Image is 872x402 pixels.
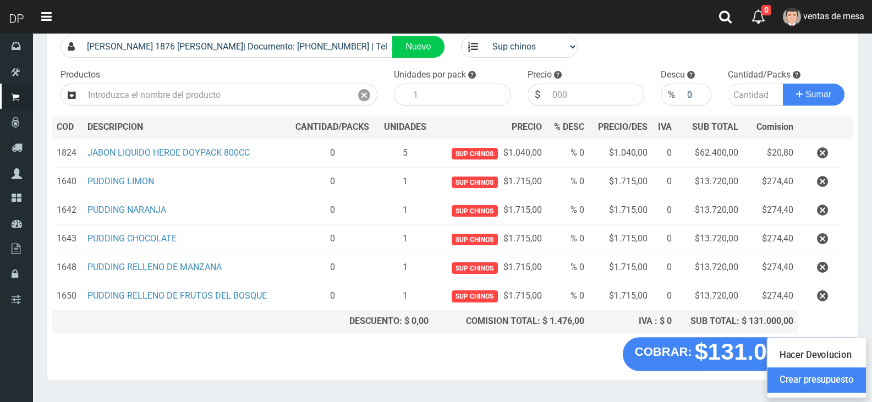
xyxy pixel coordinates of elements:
[288,225,377,254] td: 0
[652,139,677,168] td: 0
[452,177,497,188] span: Sup chinos
[87,176,154,186] a: PUDDING LIMON
[452,148,497,159] span: Sup chinos
[681,315,793,328] div: SUB TOTAL: $ 131.000,00
[52,117,83,139] th: COD
[652,225,677,254] td: 0
[546,196,589,225] td: % 0
[377,225,433,254] td: 1
[394,69,466,81] label: Unidades por pack
[589,168,652,196] td: $1.715,00
[743,254,798,282] td: $274,40
[652,168,677,196] td: 0
[512,121,542,134] span: PRECIO
[623,337,838,371] button: COBRAR: $131.000,00
[377,282,433,311] td: 1
[695,338,826,364] strong: $131.000,00
[52,196,83,225] td: 1642
[546,225,589,254] td: % 0
[52,168,83,196] td: 1640
[452,234,497,245] span: Sup chinos
[433,168,546,196] td: $1.715,00
[288,196,377,225] td: 0
[728,84,784,106] input: Cantidad
[288,254,377,282] td: 0
[452,205,497,217] span: Sup chinos
[761,5,771,15] span: 0
[52,254,83,282] td: 1648
[437,315,584,328] div: COMISION TOTAL: $ 1.476,00
[61,69,100,81] label: Productos
[392,36,444,58] a: Nuevo
[87,290,267,301] a: PUDDING RELLENO DE FRUTOS DEL BOSQUE
[805,90,831,99] span: Sumar
[652,196,677,225] td: 0
[676,225,742,254] td: $13.720,00
[528,84,547,106] div: $
[83,84,352,106] input: Introduzca el nombre del producto
[288,282,377,311] td: 0
[589,225,652,254] td: $1.715,00
[377,139,433,168] td: 5
[783,84,844,106] button: Sumar
[743,282,798,311] td: $274,40
[676,196,742,225] td: $13.720,00
[676,282,742,311] td: $13.720,00
[87,233,177,244] a: PUDDING CHOCOLATE
[103,122,143,132] span: CRIPCION
[803,11,864,21] span: ventas de mesa
[546,139,589,168] td: % 0
[692,121,738,134] span: SUB TOTAL
[288,139,377,168] td: 0
[288,117,377,139] th: CANTIDAD/PACKS
[87,262,222,272] a: PUDDING RELLENO DE MANZANA
[433,139,546,168] td: $1.040,00
[658,122,672,132] span: IVA
[52,139,83,168] td: 1824
[292,315,429,328] div: DESCUENTO: $ 0,00
[743,225,798,254] td: $274,40
[661,84,682,106] div: %
[743,196,798,225] td: $274,40
[767,367,866,393] a: Crear presupuesto
[589,196,652,225] td: $1.715,00
[81,36,393,58] input: Consumidor Final
[433,254,546,282] td: $1.715,00
[554,122,584,132] span: % DESC
[377,168,433,196] td: 1
[676,254,742,282] td: $13.720,00
[598,122,648,132] span: PRECIO/DES
[452,262,497,274] span: Sup chinos
[433,225,546,254] td: $1.715,00
[377,117,433,139] th: UNIDADES
[546,282,589,311] td: % 0
[728,69,791,81] label: Cantidad/Packs
[589,282,652,311] td: $1.715,00
[52,225,83,254] td: 1643
[408,84,511,106] input: 1
[589,139,652,168] td: $1.040,00
[661,69,685,81] label: Descu
[83,117,288,139] th: DES
[377,196,433,225] td: 1
[652,254,677,282] td: 0
[676,139,742,168] td: $62.400,00
[682,84,711,106] input: 000
[756,121,793,134] span: Comision
[652,282,677,311] td: 0
[288,168,377,196] td: 0
[589,254,652,282] td: $1.715,00
[528,69,552,81] label: Precio
[676,168,742,196] td: $13.720,00
[767,343,866,368] a: Hacer Devolucion
[87,147,250,158] a: JABON LIQUIDO HEROE DOYPACK 800CC
[743,139,798,168] td: $20,80
[452,290,497,302] span: Sup chinos
[547,84,645,106] input: 000
[593,315,672,328] div: IVA : $ 0
[433,196,546,225] td: $1.715,00
[52,282,83,311] td: 1650
[635,345,692,358] strong: COBRAR:
[87,205,166,215] a: PUDDING NARANJA
[546,168,589,196] td: % 0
